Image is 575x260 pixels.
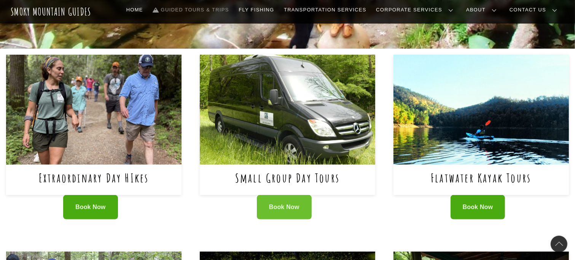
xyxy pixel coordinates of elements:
a: Book Now [63,195,118,220]
a: Flatwater Kayak Tours [431,170,531,185]
img: Flatwater Kayak Tours [393,55,569,164]
a: About [463,2,503,18]
span: Book Now [269,203,299,211]
a: Guided Tours & Trips [150,2,232,18]
a: Smoky Mountain Guides [11,5,91,18]
a: Small Group Day Tours [235,170,340,185]
a: Book Now [257,195,312,220]
img: Small Group Day Tours [200,55,376,164]
a: Book Now [451,195,505,220]
img: Extraordinary Day HIkes [6,55,182,164]
a: Corporate Services [373,2,459,18]
a: Transportation Services [281,2,369,18]
a: Contact Us [507,2,563,18]
a: Fly Fishing [236,2,277,18]
a: Home [123,2,146,18]
span: Book Now [463,203,493,211]
span: Book Now [75,203,106,211]
a: Extraordinary Day HIkes [39,170,149,185]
